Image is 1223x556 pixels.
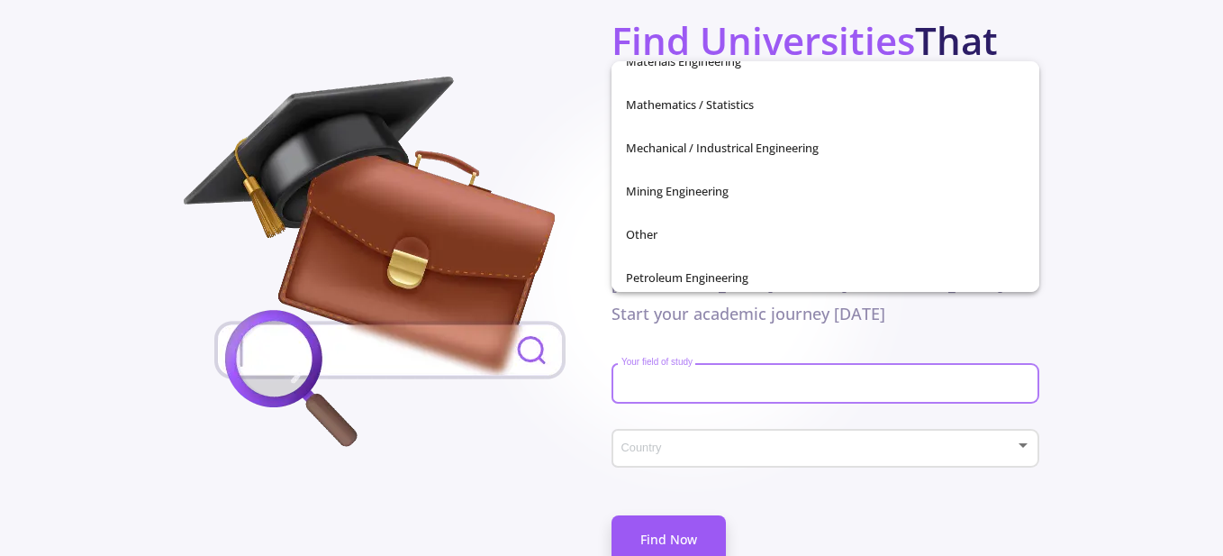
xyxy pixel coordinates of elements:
[626,256,1025,299] span: Petroleum Engineering
[611,14,915,66] span: Find Universities
[611,214,1018,324] span: Quickly determine if you meet minimum admission requirements for your preferred graduate schools ...
[626,169,1025,213] span: Mining Engineering
[184,77,597,455] img: field
[626,83,1025,126] span: Mathematics / Statistics
[611,14,998,179] b: That Have Your Field Of Study
[626,40,1025,83] span: Materials Engineering
[626,213,1025,256] span: Other
[626,126,1025,169] span: Mechanical / Industrical Engineering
